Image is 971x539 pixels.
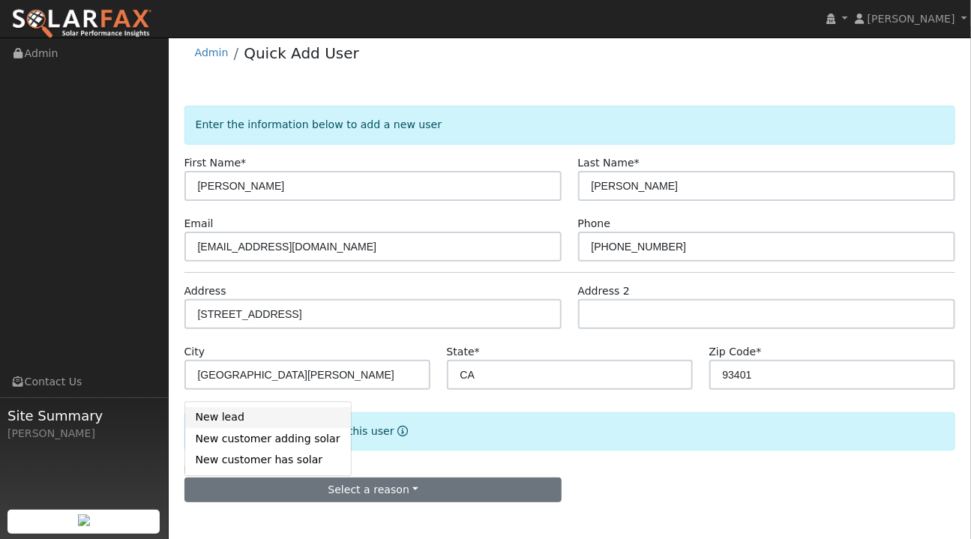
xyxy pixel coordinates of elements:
label: State [447,344,480,360]
a: Reason for new user [394,425,409,437]
label: Email [184,216,214,232]
label: First Name [184,155,247,171]
span: Required [241,157,246,169]
label: Last Name [578,155,640,171]
a: Admin [195,46,229,58]
a: New customer has solar [185,449,351,470]
label: Phone [578,216,611,232]
a: Quick Add User [244,44,359,62]
span: Site Summary [7,406,160,426]
span: Required [475,346,480,358]
button: Select a reason [184,478,562,503]
label: Address [184,283,226,299]
div: Enter the information below to add a new user [184,106,956,144]
img: SolarFax [11,8,152,40]
span: Required [634,157,640,169]
a: New customer adding solar [185,428,351,449]
label: Zip Code [709,344,762,360]
img: retrieve [78,514,90,526]
div: Select the reason for adding this user [184,412,956,451]
div: [PERSON_NAME] [7,426,160,442]
a: New lead [185,407,351,428]
span: Required [757,346,762,358]
span: [PERSON_NAME] [868,13,955,25]
label: City [184,344,205,360]
label: Address 2 [578,283,631,299]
